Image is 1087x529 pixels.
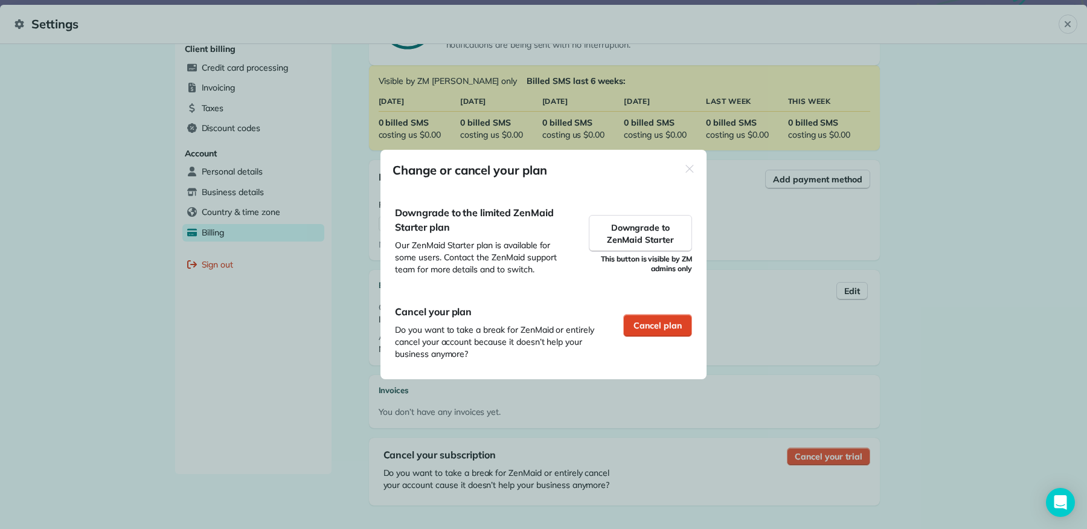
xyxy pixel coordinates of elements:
[395,324,599,360] span: Do you want to take a break for ZenMaid or entirely cancel your account because it doesn’t help y...
[589,252,692,275] p: This button is visible by ZM admins only
[623,314,692,337] button: Cancel plan
[599,222,682,246] span: Downgrade to ZenMaid Starter
[395,207,554,233] span: Downgrade to the limited ZenMaid Starter plan
[589,215,692,252] button: Downgrade to ZenMaid Starter
[395,239,565,275] span: Our ZenMaid Starter plan is available for some users. Contact the ZenMaid support team for more d...
[395,306,472,318] span: Cancel your plan
[633,319,682,332] span: Cancel plan
[393,162,547,179] h1: Change or cancel your plan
